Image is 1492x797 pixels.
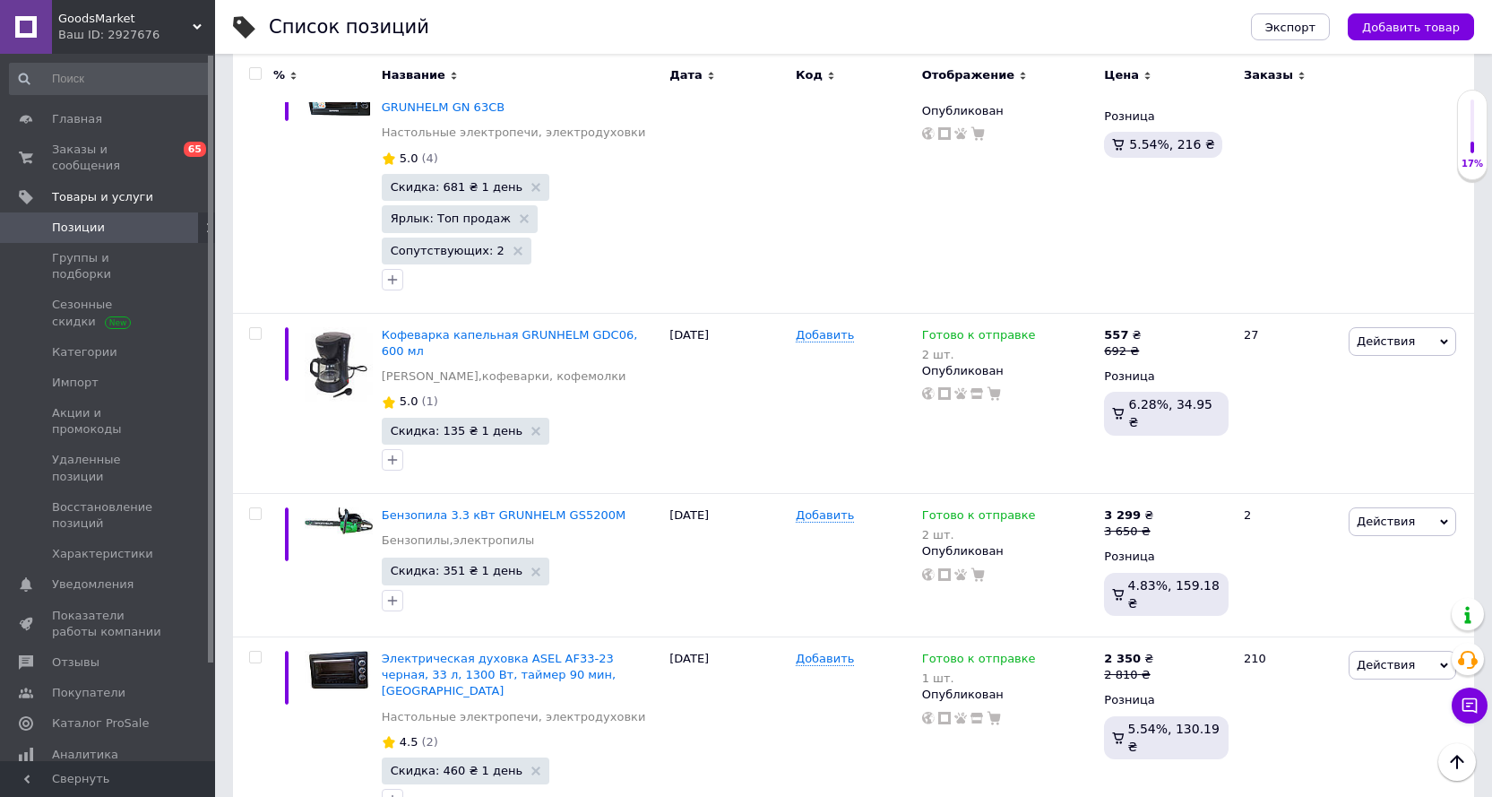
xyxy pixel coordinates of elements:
[52,499,166,532] span: Восстановление позиций
[922,67,1014,83] span: Отображение
[922,508,1036,527] span: Готово к отправке
[1104,652,1141,665] b: 2 350
[1128,722,1220,754] span: 5.54%, 130.19 ₴
[665,313,791,493] div: [DATE]
[1104,67,1139,83] span: Цена
[1362,21,1460,34] span: Добавить товар
[52,576,134,593] span: Уведомления
[400,394,418,408] span: 5.0
[1265,21,1315,34] span: Экспорт
[382,709,646,725] a: Настольные электропечи, электродуховки
[269,18,429,37] div: Список позиций
[1233,313,1344,493] div: 27
[382,125,646,141] a: Настольные электропечи, электродуховки
[1104,507,1153,524] div: ₴
[1104,549,1229,565] div: Розница
[1104,524,1153,540] div: 3 650 ₴
[52,715,149,732] span: Каталог ProSale
[305,507,373,534] img: Бензопила 3.3 кВт GRUNHELM GS5200M
[1357,658,1415,671] span: Действия
[52,111,102,127] span: Главная
[273,67,285,83] span: %
[400,152,418,165] span: 5.0
[922,103,1096,119] div: Опубликован
[1104,343,1141,360] div: 692 ₴
[391,181,522,193] span: Скидка: 681 ₴ 1 день
[52,344,117,360] span: Категории
[52,189,153,205] span: Товары и услуги
[922,363,1096,379] div: Опубликован
[796,328,854,342] span: Добавить
[52,747,118,763] span: Аналитика
[52,297,166,329] span: Сезонные скидки
[9,63,211,95] input: Поиск
[382,368,626,385] a: [PERSON_NAME],кофеварки, кофемолки
[382,328,638,358] a: Кофеварка капельная GRUNHELM GDC06, 600 мл
[382,67,445,83] span: Название
[1128,578,1220,611] span: 4.83%, 159.18 ₴
[421,152,437,165] span: (4)
[1438,743,1476,781] button: Наверх
[52,546,153,562] span: Характеристики
[421,394,437,408] span: (1)
[1104,692,1229,708] div: Розница
[52,685,125,701] span: Покупатели
[1357,334,1415,348] span: Действия
[391,212,511,224] span: Ярлык: Топ продаж
[421,735,437,749] span: (2)
[669,67,703,83] span: Дата
[1458,158,1487,170] div: 17%
[922,652,1036,671] span: Готово к отправке
[382,508,625,522] a: Бензопила 3.3 кВт GRUNHELM GS5200M
[52,608,166,640] span: Показатели работы компании
[305,651,373,691] img: Электрическая духовка ASEL AF33-23 черная, 33 л, 1300 Вт, таймер 90 мин, Турция
[1129,137,1214,152] span: 5.54%, 216 ₴
[1104,327,1141,343] div: ₴
[1357,515,1415,528] span: Действия
[922,671,1036,685] div: 1 шт.
[1104,651,1153,667] div: ₴
[52,452,166,484] span: Удаленные позиции
[52,142,166,174] span: Заказы и сообщения
[796,652,854,666] span: Добавить
[1348,13,1474,40] button: Добавить товар
[1251,13,1330,40] button: Экспорт
[52,375,99,391] span: Импорт
[58,27,215,43] div: Ваш ID: 2927676
[1104,508,1141,522] b: 3 299
[1104,328,1128,342] b: 557
[1104,368,1229,385] div: Розница
[58,11,193,27] span: GoodsMarket
[52,405,166,437] span: Акции и промокоды
[52,654,99,671] span: Отзывы
[1452,688,1488,723] button: Чат с покупателем
[1104,108,1229,125] div: Розница
[922,528,1036,541] div: 2 шт.
[796,67,823,83] span: Код
[922,687,1096,703] div: Опубликован
[382,533,535,549] a: Бензопилы,электропилы
[391,245,505,256] span: Сопутствующих: 2
[52,220,105,236] span: Позиции
[1244,67,1293,83] span: Заказы
[1233,53,1344,313] div: 182
[922,328,1036,347] span: Готово к отправке
[391,425,522,437] span: Скидка: 135 ₴ 1 день
[184,142,206,157] span: 65
[391,765,522,776] span: Скидка: 460 ₴ 1 день
[52,250,166,282] span: Группы и подборки
[665,494,791,637] div: [DATE]
[922,543,1096,559] div: Опубликован
[400,735,418,749] span: 4.5
[391,565,522,576] span: Скидка: 351 ₴ 1 день
[796,508,854,523] span: Добавить
[1129,397,1212,429] span: 6.28%, 34.95 ₴
[1233,494,1344,637] div: 2
[922,348,1036,361] div: 2 шт.
[1104,667,1153,683] div: 2 810 ₴
[665,53,791,313] div: [DATE]
[382,652,616,697] a: Электрическая духовка ASEL AF33-23 черная, 33 л, 1300 Вт, таймер 90 мин, [GEOGRAPHIC_DATA]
